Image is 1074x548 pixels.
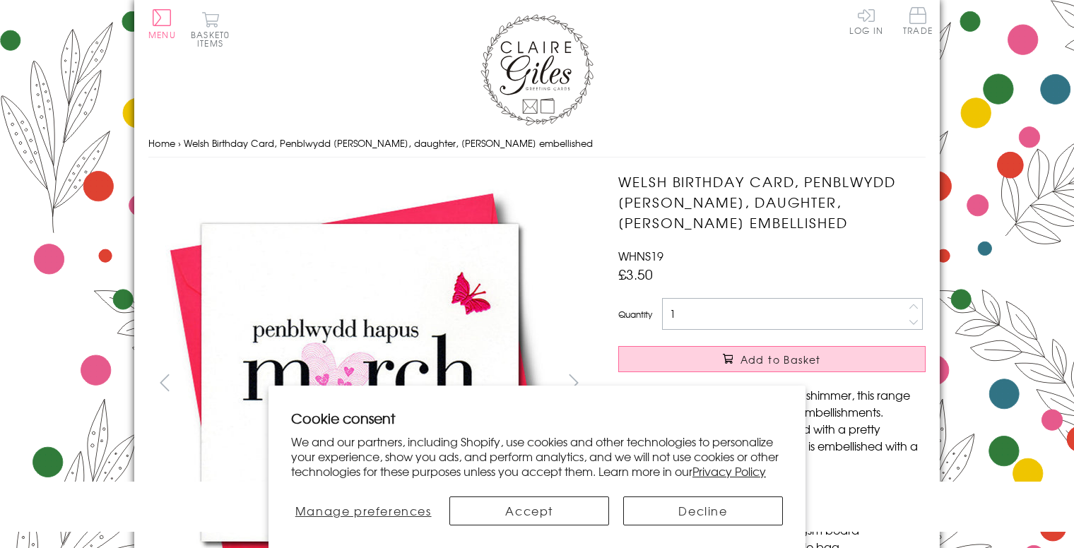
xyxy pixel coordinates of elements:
span: Manage preferences [295,502,432,519]
nav: breadcrumbs [148,129,926,158]
button: Menu [148,9,176,39]
button: prev [148,367,180,398]
button: Accept [449,496,609,525]
p: We and our partners, including Shopify, use cookies and other technologies to personalize your ex... [291,434,783,478]
span: WHNS19 [618,247,663,264]
button: Manage preferences [291,496,435,525]
span: Menu [148,28,176,41]
h1: Welsh Birthday Card, Penblwydd [PERSON_NAME], daughter, [PERSON_NAME] embellished [618,172,926,232]
label: Quantity [618,308,652,321]
span: 0 items [197,28,230,49]
span: Welsh Birthday Card, Penblwydd [PERSON_NAME], daughter, [PERSON_NAME] embellished [184,136,593,150]
a: Log In [849,7,883,35]
img: Claire Giles Greetings Cards [480,14,594,126]
a: Home [148,136,175,150]
span: £3.50 [618,264,653,284]
button: Decline [623,496,783,525]
span: Add to Basket [740,352,821,367]
span: › [178,136,181,150]
a: Privacy Policy [692,463,766,480]
h2: Cookie consent [291,408,783,428]
span: Trade [903,7,933,35]
button: Basket0 items [191,11,230,47]
button: next [558,367,590,398]
button: Add to Basket [618,346,926,372]
a: Trade [903,7,933,37]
